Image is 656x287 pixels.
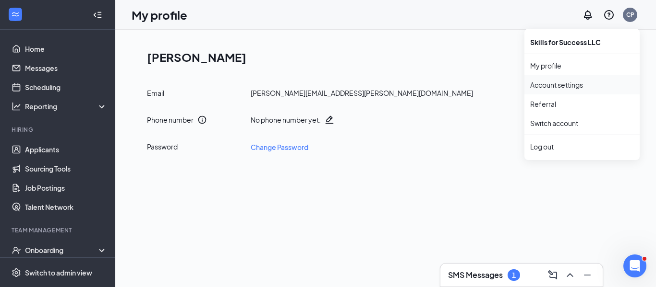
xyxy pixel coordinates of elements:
[93,10,102,20] svg: Collapse
[251,142,308,152] a: Change Password
[25,78,107,97] a: Scheduling
[603,9,615,21] svg: QuestionInfo
[582,269,593,281] svg: Minimize
[530,80,634,90] a: Account settings
[562,267,578,283] button: ChevronUp
[545,267,560,283] button: ComposeMessage
[12,268,21,277] svg: Settings
[12,102,21,111] svg: Analysis
[530,99,634,109] a: Referral
[524,33,640,52] div: Skills for Success LLC
[512,271,516,279] div: 1
[12,226,105,234] div: Team Management
[25,178,107,197] a: Job Postings
[580,267,595,283] button: Minimize
[147,115,194,125] div: Phone number
[623,254,646,277] iframe: Intercom live chat
[25,102,108,111] div: Reporting
[11,10,20,19] svg: WorkstreamLogo
[325,115,334,125] svg: Pencil
[25,245,99,255] div: Onboarding
[530,142,634,151] div: Log out
[25,159,107,178] a: Sourcing Tools
[251,115,321,125] div: No phone number yet.
[197,115,207,125] svg: Info
[564,269,576,281] svg: ChevronUp
[530,61,634,70] a: My profile
[530,119,578,127] a: Switch account
[12,126,105,134] div: Hiring
[251,88,473,98] div: [PERSON_NAME][EMAIL_ADDRESS][PERSON_NAME][DOMAIN_NAME]
[626,11,634,19] div: CP
[25,268,92,277] div: Switch to admin view
[25,58,107,78] a: Messages
[582,9,594,21] svg: Notifications
[147,88,243,98] div: Email
[25,39,107,58] a: Home
[12,245,21,255] svg: UserCheck
[547,269,559,281] svg: ComposeMessage
[147,49,632,65] h1: [PERSON_NAME]
[448,270,503,280] h3: SMS Messages
[132,7,187,23] h1: My profile
[25,197,107,217] a: Talent Network
[147,142,243,152] div: Password
[25,140,107,159] a: Applicants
